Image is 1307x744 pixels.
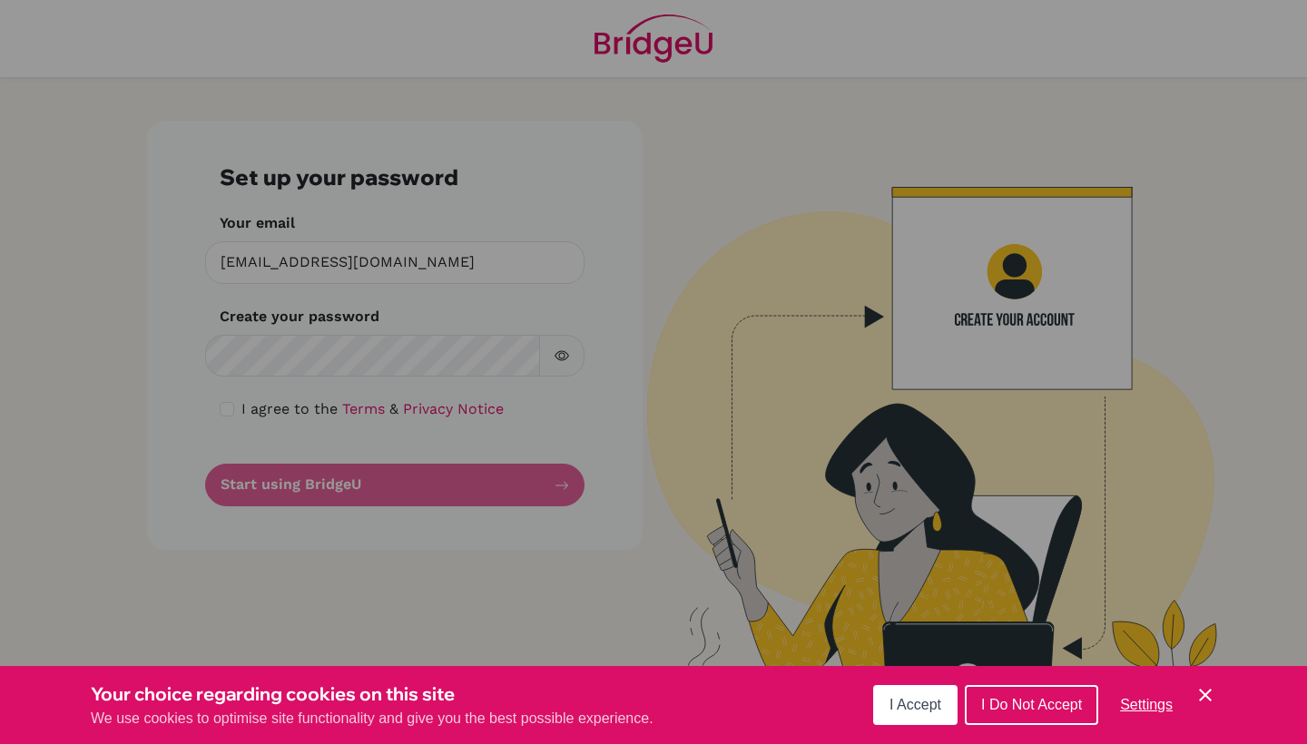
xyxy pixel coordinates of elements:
[91,708,653,729] p: We use cookies to optimise site functionality and give you the best possible experience.
[981,697,1082,712] span: I Do Not Accept
[1120,697,1173,712] span: Settings
[91,680,653,708] h3: Your choice regarding cookies on this site
[1106,687,1187,723] button: Settings
[889,697,941,712] span: I Accept
[1194,684,1216,706] button: Save and close
[965,685,1098,725] button: I Do Not Accept
[873,685,958,725] button: I Accept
